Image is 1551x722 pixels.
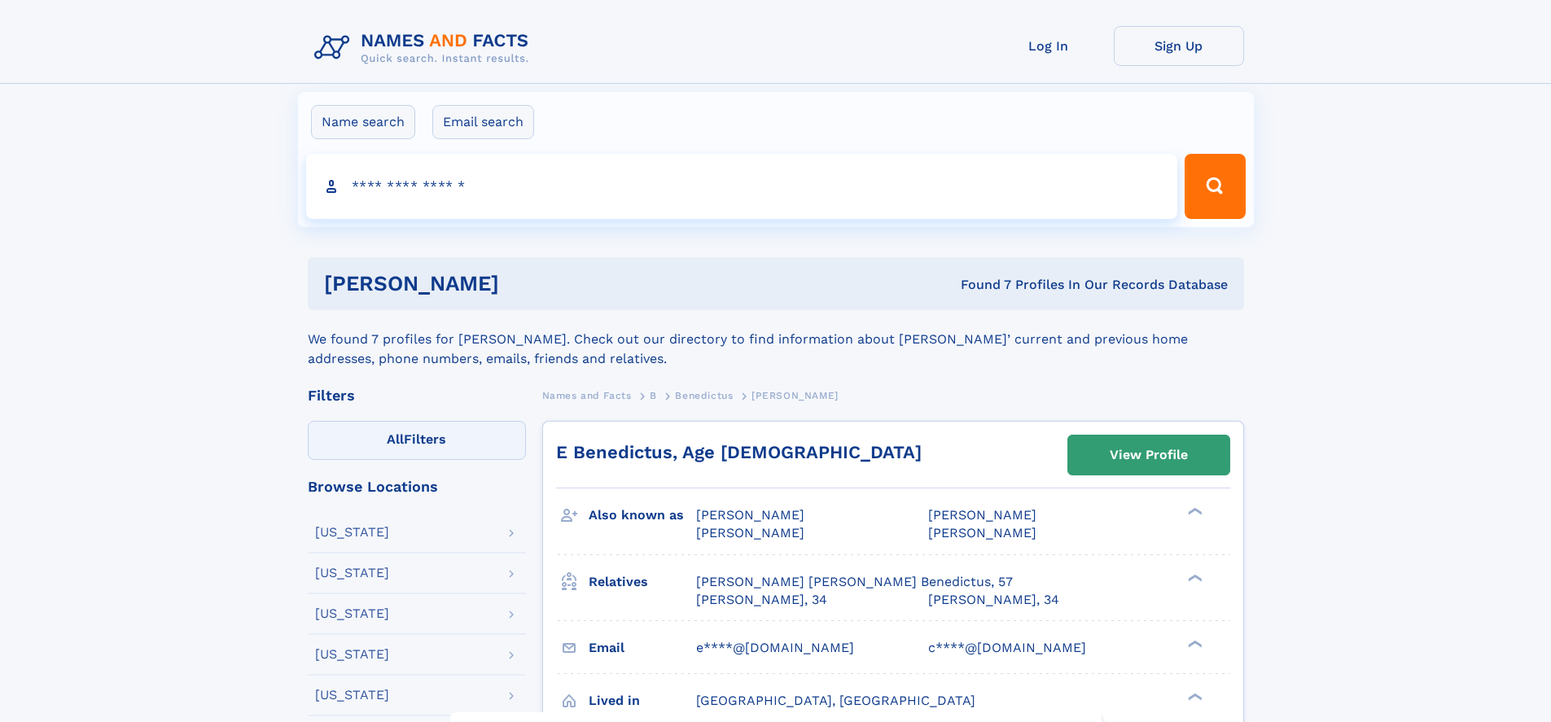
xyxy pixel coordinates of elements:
[432,105,534,139] label: Email search
[1114,26,1244,66] a: Sign Up
[306,154,1178,219] input: search input
[589,687,696,715] h3: Lived in
[324,273,730,294] h1: [PERSON_NAME]
[315,607,389,620] div: [US_STATE]
[589,501,696,529] h3: Also known as
[928,507,1036,523] span: [PERSON_NAME]
[1110,436,1188,474] div: View Profile
[675,390,733,401] span: Benedictus
[696,693,975,708] span: [GEOGRAPHIC_DATA], [GEOGRAPHIC_DATA]
[928,525,1036,540] span: [PERSON_NAME]
[308,310,1244,369] div: We found 7 profiles for [PERSON_NAME]. Check out our directory to find information about [PERSON_...
[675,385,733,405] a: Benedictus
[1185,154,1245,219] button: Search Button
[589,634,696,662] h3: Email
[542,385,632,405] a: Names and Facts
[311,105,415,139] label: Name search
[1184,691,1203,702] div: ❯
[696,507,804,523] span: [PERSON_NAME]
[308,479,526,494] div: Browse Locations
[308,388,526,403] div: Filters
[1184,506,1203,517] div: ❯
[387,431,404,447] span: All
[315,526,389,539] div: [US_STATE]
[696,591,827,609] a: [PERSON_NAME], 34
[556,442,922,462] a: E Benedictus, Age [DEMOGRAPHIC_DATA]
[315,689,389,702] div: [US_STATE]
[315,648,389,661] div: [US_STATE]
[984,26,1114,66] a: Log In
[729,276,1228,294] div: Found 7 Profiles In Our Records Database
[650,385,657,405] a: B
[308,26,542,70] img: Logo Names and Facts
[1184,572,1203,583] div: ❯
[1184,638,1203,649] div: ❯
[928,591,1059,609] a: [PERSON_NAME], 34
[589,568,696,596] h3: Relatives
[308,421,526,460] label: Filters
[751,390,839,401] span: [PERSON_NAME]
[696,525,804,540] span: [PERSON_NAME]
[315,567,389,580] div: [US_STATE]
[650,390,657,401] span: B
[1068,435,1229,475] a: View Profile
[696,573,1013,591] a: [PERSON_NAME] [PERSON_NAME] Benedictus, 57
